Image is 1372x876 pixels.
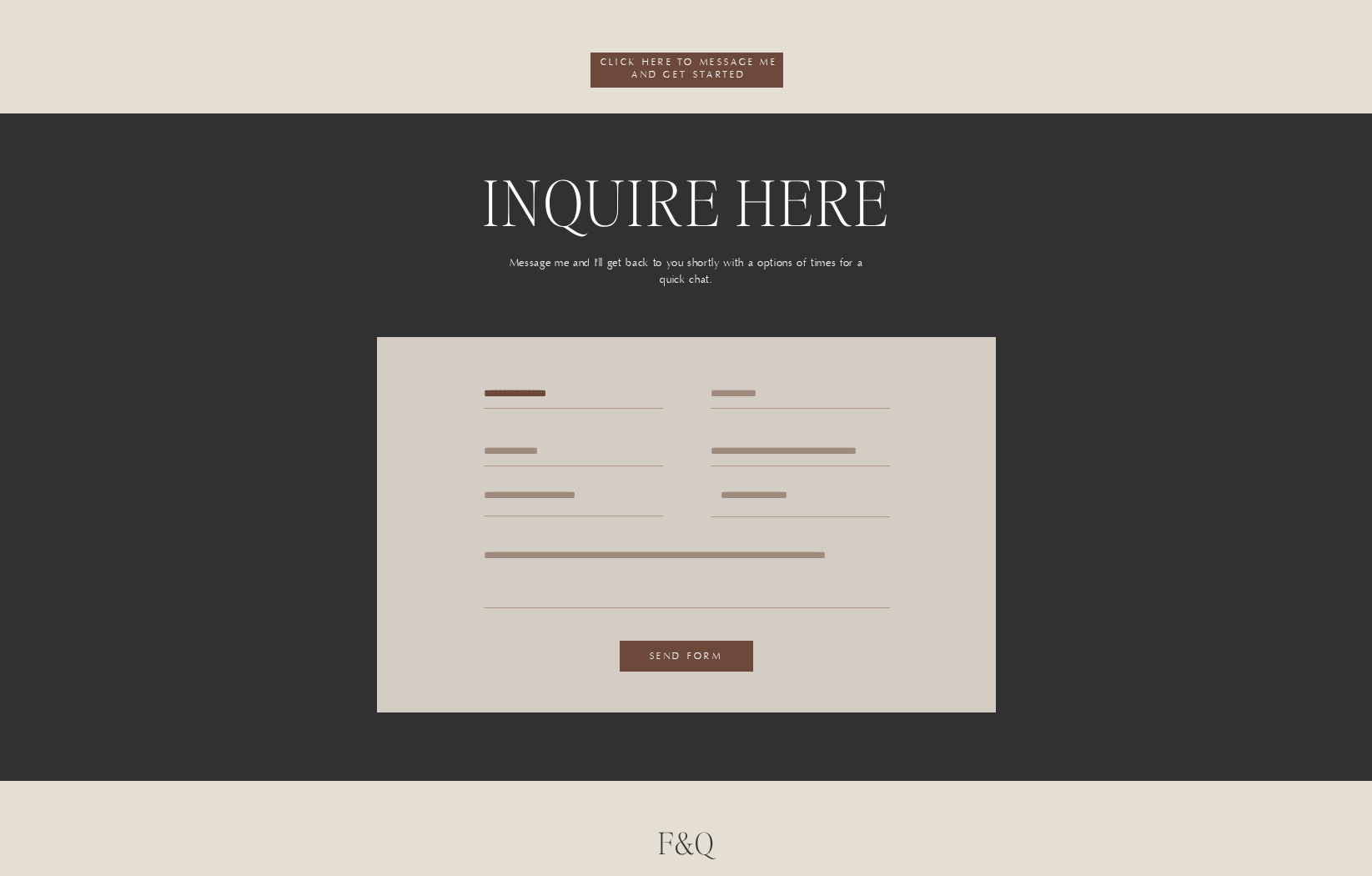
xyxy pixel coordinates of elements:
[596,57,783,83] a: click here to message me and get started
[647,651,726,662] a: Send form
[499,255,874,330] p: Message me and I'll get back to you shortly with a options of times for a quick chat.
[550,825,824,868] h2: F&Q
[226,170,1148,247] h2: Inquire here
